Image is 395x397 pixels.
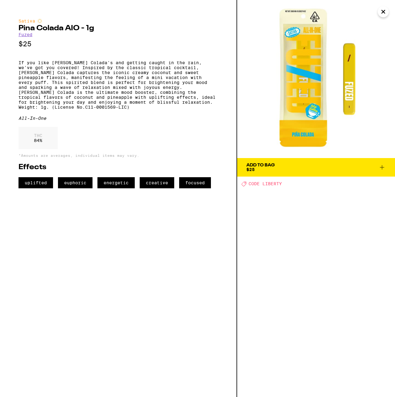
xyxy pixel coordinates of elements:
span: energetic [97,177,135,188]
h2: Pina Colada AIO - 1g [19,25,218,32]
p: If you like [PERSON_NAME] Colada's and getting caught in the rain, we've got you covered! Inspire... [19,60,218,110]
button: Close [378,6,389,17]
div: Add To Bag [246,163,275,167]
h2: Effects [19,164,218,171]
span: uplifted [19,177,53,188]
span: Hi. Need any help? [4,4,44,9]
span: CODE LIBERTY [249,182,282,186]
div: 84 % [19,127,58,149]
span: focused [179,177,211,188]
span: $25 [246,167,255,172]
span: creative [140,177,174,188]
span: euphoric [58,177,93,188]
div: All-In-One [19,116,218,121]
div: Sativa [19,19,218,23]
button: Add To Bag$25 [237,158,395,177]
a: Fuzed [19,32,32,37]
img: sativaColor.svg [37,19,42,23]
p: THC [34,133,42,138]
p: *Amounts are averages, individual items may vary. [19,153,218,157]
p: $25 [19,40,218,48]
